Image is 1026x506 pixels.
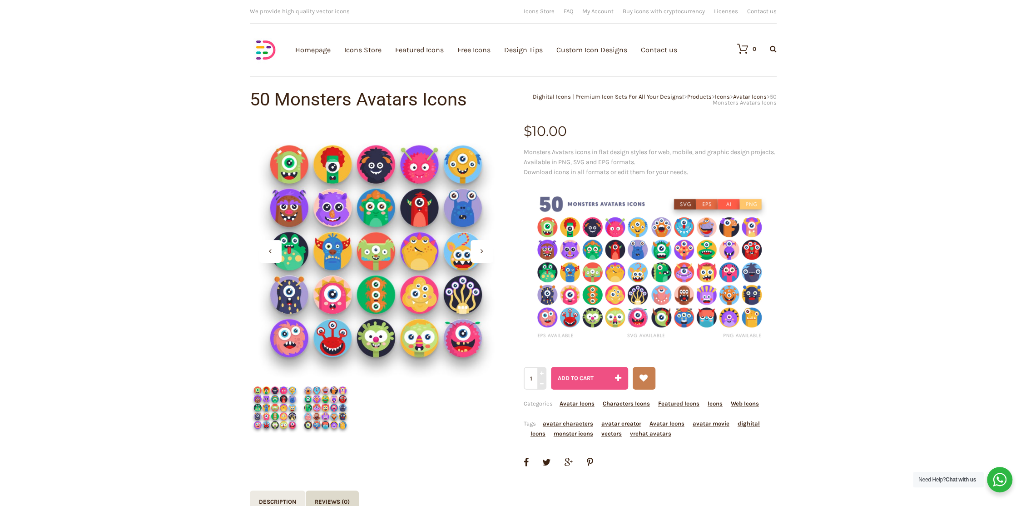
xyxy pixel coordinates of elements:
[524,400,759,407] span: Categories
[693,420,729,427] a: avatar movie
[601,420,641,427] a: avatar creator
[603,400,650,407] a: Characters Icons
[524,8,555,14] a: Icons Store
[753,46,756,52] div: 0
[551,367,628,390] button: Add to cart
[560,400,595,407] a: Avatar Icons
[250,8,350,15] span: We provide high quality vector icons
[300,382,351,433] img: Monsters Avatars Icons Cover
[918,476,976,483] span: Need Help?
[714,8,738,14] a: Licenses
[715,93,730,100] a: Icons
[524,367,545,390] input: Qty
[733,93,767,100] a: Avatar Icons
[728,43,756,54] a: 0
[524,123,567,140] bdi: 10.00
[731,400,759,407] a: Web Icons
[601,430,622,437] a: vectors
[524,420,760,437] span: Tags
[513,94,777,105] div: > > > >
[738,420,760,427] a: dighital
[524,184,777,352] img: Monsters Avatars icons png/svg/eps
[582,8,614,14] a: My Account
[250,382,300,433] img: Monsters Avatars Icons
[543,420,593,427] a: avatar characters
[554,430,593,437] a: monster icons
[524,147,777,177] p: Monsters Avatars icons in flat design styles for web, mobile, and graphic design projects. Availa...
[747,8,777,14] a: Contact us
[533,93,684,100] a: Dighital Icons | Premium Icon Sets For All Your Designs!
[649,420,684,427] a: Avatar Icons
[558,375,594,381] span: Add to cart
[687,93,712,100] a: Products
[530,430,545,437] a: Icons
[630,430,671,437] a: vrchat avatars
[658,400,699,407] a: Featured Icons
[250,125,503,378] img: Monsters-Avatars-Icons_ Shop-2
[946,476,976,483] strong: Chat with us
[564,8,573,14] a: FAQ
[708,400,723,407] a: Icons
[623,8,705,14] a: Buy icons with cryptocurrency
[524,123,532,140] span: $
[250,90,513,109] h1: 50 Monsters Avatars Icons
[713,93,777,106] span: 50 Monsters Avatars Icons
